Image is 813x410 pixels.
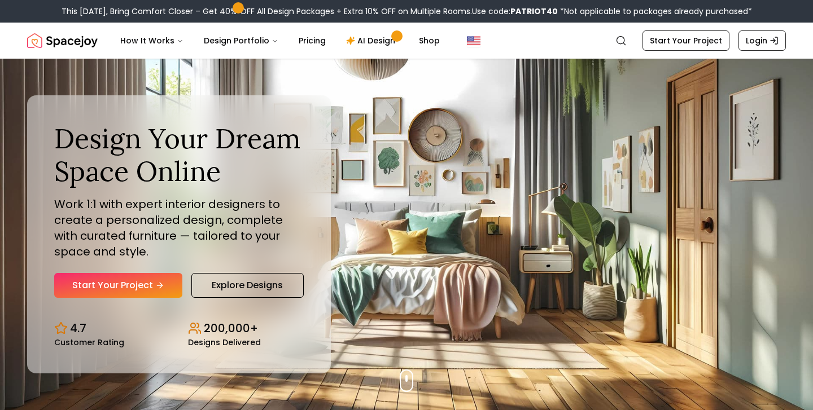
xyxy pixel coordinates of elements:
[472,6,558,17] span: Use code:
[191,273,304,298] a: Explore Designs
[195,29,287,52] button: Design Portfolio
[410,29,449,52] a: Shop
[558,6,752,17] span: *Not applicable to packages already purchased*
[27,29,98,52] img: Spacejoy Logo
[204,320,258,336] p: 200,000+
[27,23,786,59] nav: Global
[290,29,335,52] a: Pricing
[54,196,304,259] p: Work 1:1 with expert interior designers to create a personalized design, complete with curated fu...
[510,6,558,17] b: PATRIOT40
[738,30,786,51] a: Login
[188,338,261,346] small: Designs Delivered
[642,30,729,51] a: Start Your Project
[54,273,182,298] a: Start Your Project
[337,29,408,52] a: AI Design
[54,122,304,187] h1: Design Your Dream Space Online
[111,29,449,52] nav: Main
[111,29,193,52] button: How It Works
[467,34,480,47] img: United States
[54,311,304,346] div: Design stats
[70,320,86,336] p: 4.7
[54,338,124,346] small: Customer Rating
[27,29,98,52] a: Spacejoy
[62,6,752,17] div: This [DATE], Bring Comfort Closer – Get 40% OFF All Design Packages + Extra 10% OFF on Multiple R...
